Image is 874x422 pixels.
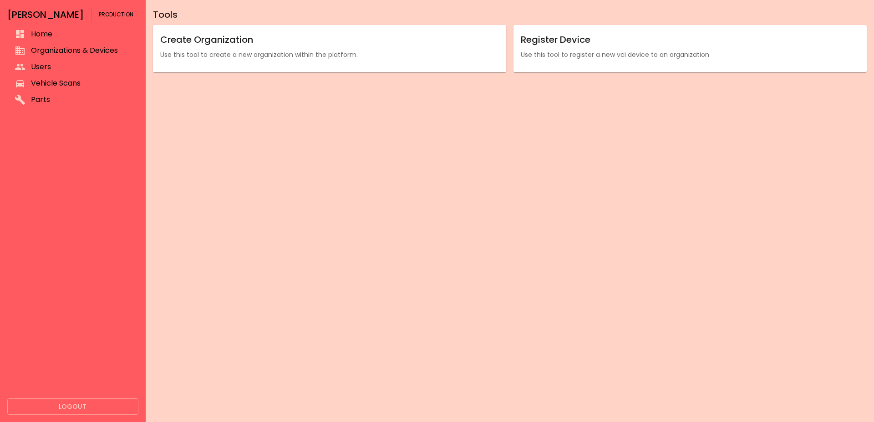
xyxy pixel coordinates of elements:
[31,78,131,89] span: Vehicle Scans
[153,7,867,22] h6: Tools
[7,398,138,415] button: Logout
[521,32,859,47] h6: Register Device
[31,94,131,105] span: Parts
[31,29,131,40] span: Home
[31,61,131,72] span: Users
[160,32,499,47] h6: Create Organization
[99,7,133,22] span: Production
[160,50,499,59] p: Use this tool to create a new organization within the platform.
[7,7,84,22] h6: [PERSON_NAME]
[31,45,131,56] span: Organizations & Devices
[521,50,859,59] p: Use this tool to register a new vci device to an organization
